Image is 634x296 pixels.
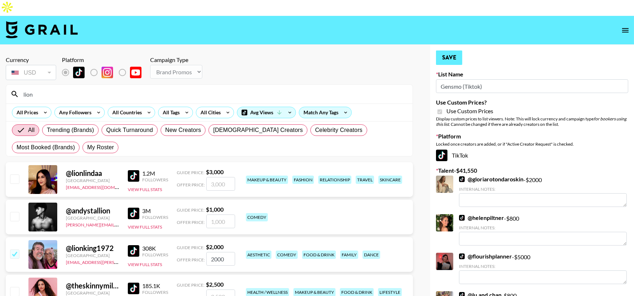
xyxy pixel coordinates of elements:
[206,252,235,266] input: 2,000
[62,65,147,80] div: List locked to TikTok.
[150,56,202,63] div: Campaign Type
[206,243,224,250] strong: $ 2,000
[206,281,224,288] strong: $ 2,500
[459,253,512,260] a: @flourishplanner
[128,262,162,267] button: View Full Stats
[66,258,172,265] a: [EMAIL_ADDRESS][PERSON_NAME][DOMAIN_NAME]
[246,213,268,221] div: comedy
[177,182,205,187] span: Offer Price:
[73,67,85,78] img: TikTok
[459,176,627,207] div: - $ 2000
[66,281,119,290] div: @ theskinnymillionaire
[142,207,168,215] div: 3M
[340,251,358,259] div: family
[66,206,119,215] div: @ andystallion
[6,63,56,81] div: Currency is locked to USD
[66,221,172,227] a: [PERSON_NAME][EMAIL_ADDRESS][DOMAIN_NAME]
[436,50,462,65] button: Save
[363,251,380,259] div: dance
[158,107,181,118] div: All Tags
[459,176,523,183] a: @gloriarotondaroskin
[206,215,235,228] input: 1,000
[459,253,465,259] img: TikTok
[459,176,465,182] img: TikTok
[459,225,627,230] div: Internal Notes:
[237,107,296,118] div: Avg Views
[66,178,119,183] div: [GEOGRAPHIC_DATA]
[436,99,628,106] label: Use Custom Prices?
[142,252,168,257] div: Followers
[213,126,303,134] span: [DEMOGRAPHIC_DATA] Creators
[177,257,205,262] span: Offer Price:
[6,21,78,38] img: Grail Talent
[142,290,168,295] div: Followers
[66,169,119,178] div: @ lionlindaa
[436,167,628,174] label: Talent - $ 41,550
[436,71,628,78] label: List Name
[196,107,222,118] div: All Cities
[177,170,204,175] span: Guide Price:
[206,206,224,213] strong: $ 1,000
[128,170,139,182] img: TikTok
[436,133,628,140] label: Platform
[618,23,633,37] button: open drawer
[446,107,493,115] span: Use Custom Prices
[28,126,35,134] span: All
[128,245,139,257] img: TikTok
[128,283,139,294] img: TikTok
[128,187,162,192] button: View Full Stats
[292,176,314,184] div: fashion
[7,66,55,79] div: USD
[19,88,408,100] input: Search by User Name
[276,251,298,259] div: comedy
[66,290,119,296] div: [GEOGRAPHIC_DATA]
[66,244,119,253] div: @ lionking1972
[17,143,75,152] span: Most Booked (Brands)
[128,208,139,219] img: TikTok
[55,107,93,118] div: Any Followers
[459,214,627,246] div: - $ 800
[66,215,119,221] div: [GEOGRAPHIC_DATA]
[378,176,402,184] div: skincare
[302,251,336,259] div: food & drink
[142,282,168,290] div: 185.1K
[177,282,204,288] span: Guide Price:
[6,56,56,63] div: Currency
[246,176,288,184] div: makeup & beauty
[436,116,626,127] em: for bookers using this list
[459,214,504,221] a: @helenpiltner
[356,176,374,184] div: travel
[436,150,628,161] div: TikTok
[206,177,235,191] input: 3,000
[436,141,628,147] div: Locked once creators are added, or if "Active Creator Request" is checked.
[102,67,113,78] img: Instagram
[436,116,628,127] div: Display custom prices to list viewers. Note: This will lock currency and campaign type . Cannot b...
[459,215,465,221] img: TikTok
[66,183,138,190] a: [EMAIL_ADDRESS][DOMAIN_NAME]
[177,245,204,250] span: Guide Price:
[299,107,351,118] div: Match Any Tags
[47,126,94,134] span: Trending (Brands)
[130,67,141,78] img: YouTube
[177,220,205,225] span: Offer Price:
[62,56,147,63] div: Platform
[318,176,351,184] div: relationship
[87,143,114,152] span: My Roster
[459,264,627,269] div: Internal Notes:
[66,253,119,258] div: [GEOGRAPHIC_DATA]
[177,207,204,213] span: Guide Price:
[246,251,271,259] div: aesthetic
[459,253,627,284] div: - $ 5000
[142,215,168,220] div: Followers
[142,177,168,182] div: Followers
[12,107,40,118] div: All Prices
[206,168,224,175] strong: $ 3,000
[106,126,153,134] span: Quick Turnaround
[165,126,201,134] span: New Creators
[315,126,363,134] span: Celebrity Creators
[108,107,143,118] div: All Countries
[459,186,627,192] div: Internal Notes:
[142,170,168,177] div: 1.2M
[436,150,448,161] img: TikTok
[128,224,162,230] button: View Full Stats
